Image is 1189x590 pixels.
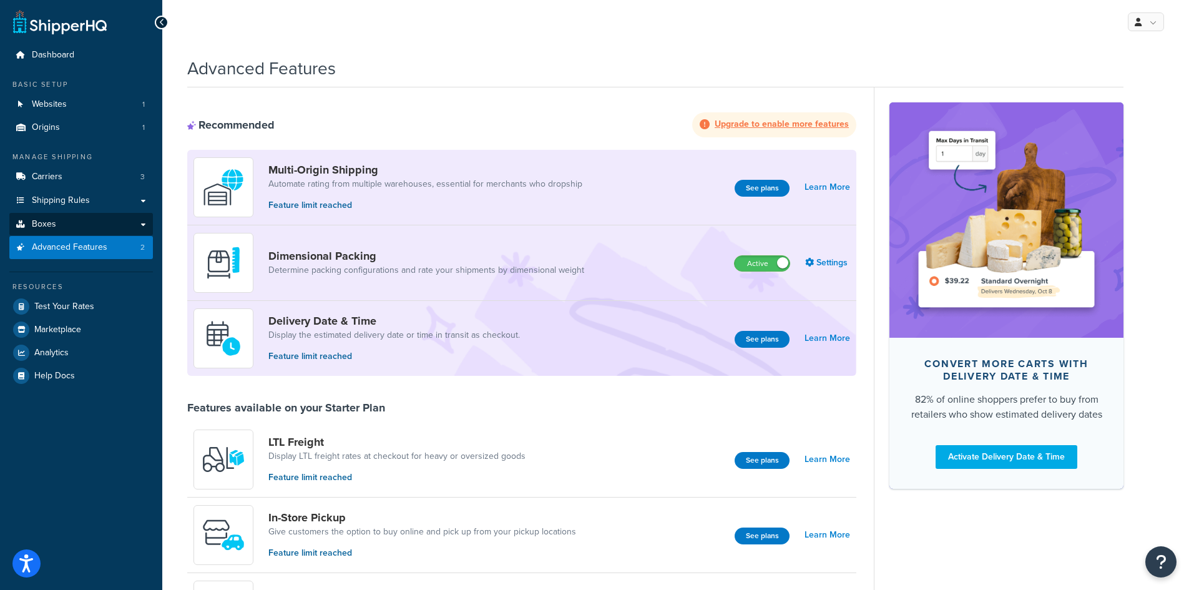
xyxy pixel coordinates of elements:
span: Advanced Features [32,242,107,253]
li: Websites [9,93,153,116]
button: See plans [735,528,790,544]
span: Carriers [32,172,62,182]
a: Test Your Rates [9,295,153,318]
span: Help Docs [34,371,75,381]
a: Learn More [805,526,850,544]
a: LTL Freight [268,435,526,449]
div: Manage Shipping [9,152,153,162]
a: Dimensional Packing [268,249,584,263]
a: Analytics [9,342,153,364]
a: Learn More [805,451,850,468]
a: Activate Delivery Date & Time [936,445,1077,469]
a: Carriers3 [9,165,153,189]
button: See plans [735,452,790,469]
button: See plans [735,331,790,348]
span: Dashboard [32,50,74,61]
li: Carriers [9,165,153,189]
li: Advanced Features [9,236,153,259]
h1: Advanced Features [187,56,336,81]
span: 3 [140,172,145,182]
span: Test Your Rates [34,302,94,312]
a: Origins1 [9,116,153,139]
img: wfgcfpwTIucLEAAAAASUVORK5CYII= [202,513,245,557]
span: Shipping Rules [32,195,90,206]
a: Display LTL freight rates at checkout for heavy or oversized goods [268,450,526,463]
div: Convert more carts with delivery date & time [909,358,1103,383]
div: Recommended [187,118,275,132]
a: Multi-Origin Shipping [268,163,582,177]
img: feature-image-ddt-36eae7f7280da8017bfb280eaccd9c446f90b1fe08728e4019434db127062ab4.png [908,121,1105,318]
a: Settings [805,254,850,272]
a: Help Docs [9,365,153,387]
img: DTVBYsAAAAAASUVORK5CYII= [202,241,245,285]
span: 2 [140,242,145,253]
a: Display the estimated delivery date or time in transit as checkout. [268,329,520,342]
a: Delivery Date & Time [268,314,520,328]
a: Websites1 [9,93,153,116]
span: Websites [32,99,67,110]
a: Automate rating from multiple warehouses, essential for merchants who dropship [268,178,582,190]
span: Marketplace [34,325,81,335]
a: Shipping Rules [9,189,153,212]
span: Analytics [34,348,69,358]
button: See plans [735,180,790,197]
div: Features available on your Starter Plan [187,401,385,415]
p: Feature limit reached [268,546,576,560]
li: Origins [9,116,153,139]
span: 1 [142,122,145,133]
a: In-Store Pickup [268,511,576,524]
a: Give customers the option to buy online and pick up from your pickup locations [268,526,576,538]
a: Marketplace [9,318,153,341]
div: 82% of online shoppers prefer to buy from retailers who show estimated delivery dates [909,392,1103,422]
span: Boxes [32,219,56,230]
a: Learn More [805,179,850,196]
img: WatD5o0RtDAAAAAElFTkSuQmCC [202,165,245,209]
p: Feature limit reached [268,471,526,484]
button: Open Resource Center [1145,546,1177,578]
img: gfkeb5ejjkALwAAAABJRU5ErkJggg== [202,317,245,360]
div: Resources [9,282,153,292]
a: Dashboard [9,44,153,67]
strong: Upgrade to enable more features [715,117,849,130]
div: Basic Setup [9,79,153,90]
span: Origins [32,122,60,133]
p: Feature limit reached [268,350,520,363]
img: y79ZsPf0fXUFUhFXDzUgf+ktZg5F2+ohG75+v3d2s1D9TjoU8PiyCIluIjV41seZevKCRuEjTPPOKHJsQcmKCXGdfprl3L4q7... [202,438,245,481]
span: 1 [142,99,145,110]
a: Determine packing configurations and rate your shipments by dimensional weight [268,264,584,277]
label: Active [735,256,790,271]
a: Advanced Features2 [9,236,153,259]
p: Feature limit reached [268,199,582,212]
a: Learn More [805,330,850,347]
a: Boxes [9,213,153,236]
